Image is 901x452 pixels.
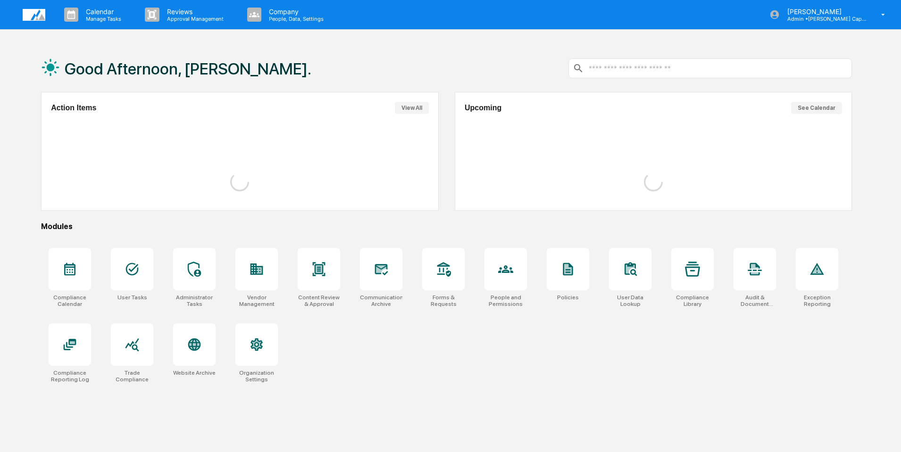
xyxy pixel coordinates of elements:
[780,16,868,22] p: Admin • [PERSON_NAME] Capital Management
[173,370,216,376] div: Website Archive
[360,294,402,307] div: Communications Archive
[173,294,216,307] div: Administrator Tasks
[780,8,868,16] p: [PERSON_NAME]
[41,222,852,231] div: Modules
[671,294,714,307] div: Compliance Library
[51,104,96,112] h2: Action Items
[422,294,465,307] div: Forms & Requests
[117,294,147,301] div: User Tasks
[796,294,838,307] div: Exception Reporting
[235,294,278,307] div: Vendor Management
[734,294,776,307] div: Audit & Document Logs
[23,9,45,21] img: logo
[111,370,153,383] div: Trade Compliance
[78,16,126,22] p: Manage Tasks
[78,8,126,16] p: Calendar
[261,16,328,22] p: People, Data, Settings
[557,294,579,301] div: Policies
[395,102,429,114] button: View All
[465,104,501,112] h2: Upcoming
[261,8,328,16] p: Company
[49,370,91,383] div: Compliance Reporting Log
[65,59,311,78] h1: Good Afternoon, [PERSON_NAME].
[159,8,228,16] p: Reviews
[484,294,527,307] div: People and Permissions
[609,294,651,307] div: User Data Lookup
[49,294,91,307] div: Compliance Calendar
[159,16,228,22] p: Approval Management
[791,102,842,114] button: See Calendar
[235,370,278,383] div: Organization Settings
[298,294,340,307] div: Content Review & Approval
